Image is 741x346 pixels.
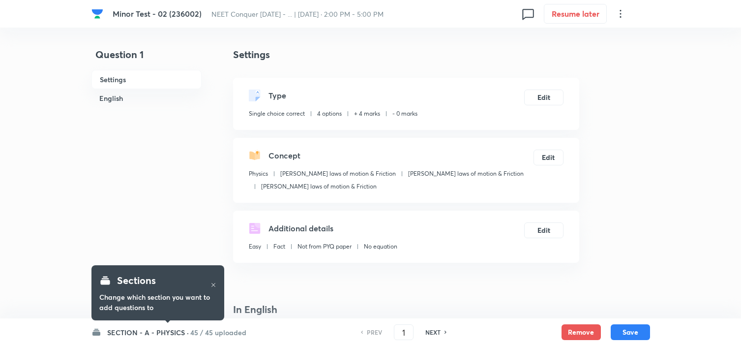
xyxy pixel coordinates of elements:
[91,8,103,20] img: Company Logo
[425,328,441,337] h6: NEXT
[91,70,202,89] h6: Settings
[367,328,382,337] h6: PREV
[249,150,261,161] img: questionConcept.svg
[91,47,202,70] h4: Question 1
[317,109,342,118] p: 4 options
[364,242,397,251] p: No equation
[524,222,563,238] button: Edit
[91,89,202,107] h6: English
[99,292,216,313] h6: Change which section you want to add questions to
[268,90,286,101] h5: Type
[261,182,377,191] p: [PERSON_NAME] laws of motion & Friction
[249,169,268,178] p: Physics
[544,4,607,24] button: Resume later
[107,327,189,338] h6: SECTION - A - PHYSICS ·
[524,90,563,105] button: Edit
[280,169,396,178] p: [PERSON_NAME] laws of motion & Friction
[211,9,384,19] span: NEET Conquer [DATE] - ... | [DATE] · 2:00 PM - 5:00 PM
[611,324,650,340] button: Save
[249,222,261,234] img: questionDetails.svg
[233,302,579,317] h4: In English
[91,8,105,20] a: Company Logo
[249,90,261,101] img: questionType.svg
[268,150,300,161] h5: Concept
[113,8,202,19] span: Minor Test - 02 (236002)
[249,242,261,251] p: Easy
[273,242,285,251] p: Fact
[354,109,380,118] p: + 4 marks
[297,242,352,251] p: Not from PYQ paper
[562,324,601,340] button: Remove
[534,150,563,165] button: Edit
[249,109,305,118] p: Single choice correct
[117,273,156,288] h4: Sections
[392,109,417,118] p: - 0 marks
[268,222,333,234] h5: Additional details
[233,47,579,62] h4: Settings
[408,169,524,178] p: [PERSON_NAME] laws of motion & Friction
[190,327,246,338] h6: 45 / 45 uploaded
